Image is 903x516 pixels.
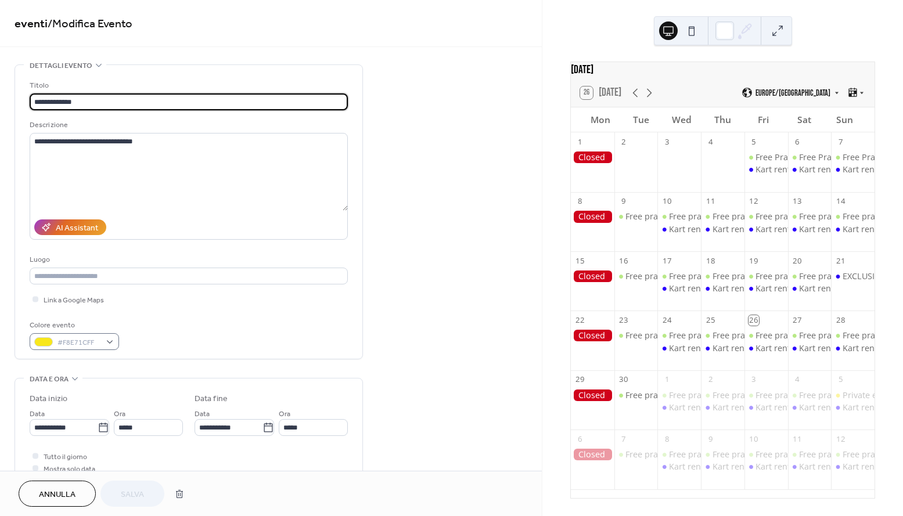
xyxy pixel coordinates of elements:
div: Closed [571,211,614,222]
div: Kart rental [669,342,711,354]
div: EXCLUSIVE TRACK FOR RENTAL [831,270,875,282]
div: 3 [749,374,759,385]
div: Free practice [788,211,832,222]
div: Sat [784,107,825,132]
div: Free practice [713,330,763,341]
div: 27 [792,315,803,326]
div: Kart rental [756,223,797,235]
div: Data inizio [30,393,67,405]
div: Free practice [713,211,763,222]
div: Kart rental [713,402,754,413]
span: Data [30,408,45,420]
div: 6 [575,434,585,444]
div: 9 [618,196,629,207]
div: 4 [792,374,803,385]
div: Free Practice [831,151,875,163]
div: Free practice [831,449,875,460]
div: Kart rental [831,402,875,413]
div: Kart rental [788,223,832,235]
span: Ora [279,408,290,420]
div: Kart rental [657,223,701,235]
div: Free practice [756,389,806,401]
span: Ora [114,408,125,420]
div: Free practice [788,389,832,401]
div: 4 [705,136,715,147]
div: Free practice [701,330,744,341]
div: [DATE] [571,62,875,79]
div: 10 [749,434,759,444]
div: Kart rental [843,223,884,235]
div: Kart rental [799,461,841,472]
div: 9 [705,434,715,444]
div: 11 [705,196,715,207]
div: Kart rental [713,223,754,235]
span: Dettagli evento [30,60,92,72]
div: 8 [662,434,672,444]
div: Kart rental [701,223,744,235]
div: Kart rental [701,283,744,294]
div: Kart rental [756,164,797,175]
div: 13 [792,196,803,207]
div: Free practice [788,330,832,341]
div: Closed [571,389,614,401]
div: Kart rental [799,223,841,235]
div: Free practice [713,449,763,460]
div: Free practice [843,449,893,460]
div: Kart rental [713,461,754,472]
div: Kart rental [713,283,754,294]
div: 25 [705,315,715,326]
div: Thu [702,107,743,132]
div: 2 [705,374,715,385]
div: 26 [749,315,759,326]
div: 23 [618,315,629,326]
div: 2 [618,136,629,147]
div: Free practice [756,211,806,222]
div: Kart rental [701,342,744,354]
div: Closed [571,151,614,163]
div: Wed [661,107,702,132]
div: Free practice [831,330,875,341]
div: Free practice [625,449,676,460]
span: Europe/[GEOGRAPHIC_DATA] [756,89,830,97]
div: Free practice [799,389,850,401]
div: Kart rental [788,342,832,354]
div: Free practice [788,270,832,282]
div: Free practice [657,389,701,401]
div: Free practice [701,449,744,460]
div: Kart rental [701,461,744,472]
div: Kart rental [713,342,754,354]
div: Free practice [843,330,893,341]
div: 10 [662,196,672,207]
div: Free practice [701,211,744,222]
div: Fri [743,107,784,132]
div: Private event [831,389,875,401]
div: 29 [575,374,585,385]
div: Free practice [701,270,744,282]
div: 18 [705,255,715,266]
div: Free Practice [799,151,850,163]
div: Free practice [756,270,806,282]
div: Kart rental [756,342,797,354]
div: Free practice [625,270,676,282]
div: Free practice [657,330,701,341]
div: 12 [835,434,846,444]
div: 6 [792,136,803,147]
div: 20 [792,255,803,266]
div: Titolo [30,80,346,92]
div: 16 [618,255,629,266]
div: Kart rental [744,402,788,413]
div: 3 [662,136,672,147]
span: Data [195,408,210,420]
div: Closed [571,270,614,282]
div: Free practice [799,211,850,222]
div: 14 [835,196,846,207]
div: Free practice [614,449,658,460]
div: Mon [580,107,621,132]
div: Kart rental [799,342,841,354]
div: 19 [749,255,759,266]
div: 8 [575,196,585,207]
div: Free practice [669,389,719,401]
div: Free Practice [788,151,832,163]
div: Free practice [657,270,701,282]
div: Kart rental [788,402,832,413]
